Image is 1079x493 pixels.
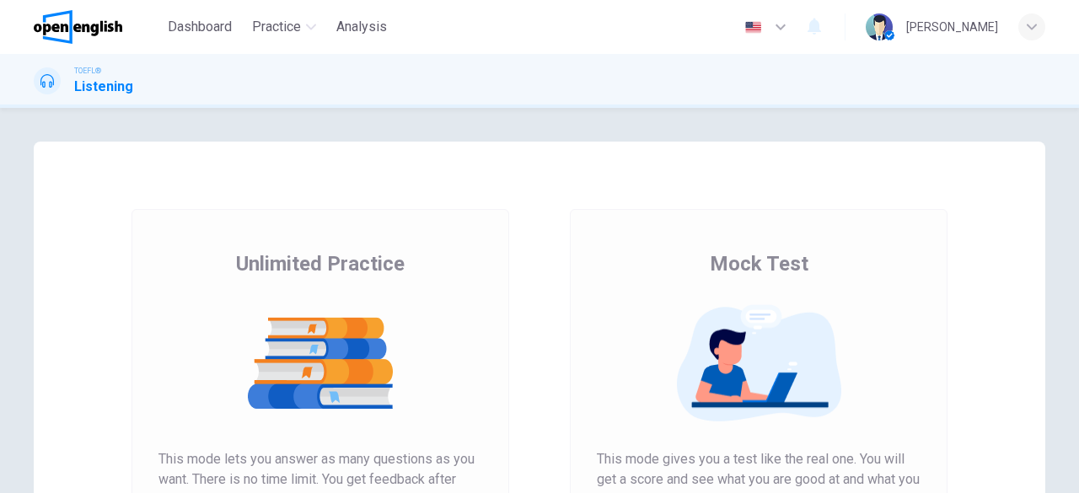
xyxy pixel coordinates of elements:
img: OpenEnglish logo [34,10,122,44]
span: Dashboard [168,17,232,37]
span: Practice [252,17,301,37]
span: Analysis [336,17,387,37]
span: TOEFL® [74,65,101,77]
h1: Listening [74,77,133,97]
span: Unlimited Practice [236,250,405,277]
button: Dashboard [161,12,239,42]
img: en [743,21,764,34]
div: [PERSON_NAME] [906,17,998,37]
button: Analysis [330,12,394,42]
a: OpenEnglish logo [34,10,161,44]
img: Profile picture [866,13,893,40]
span: Mock Test [710,250,808,277]
button: Practice [245,12,323,42]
